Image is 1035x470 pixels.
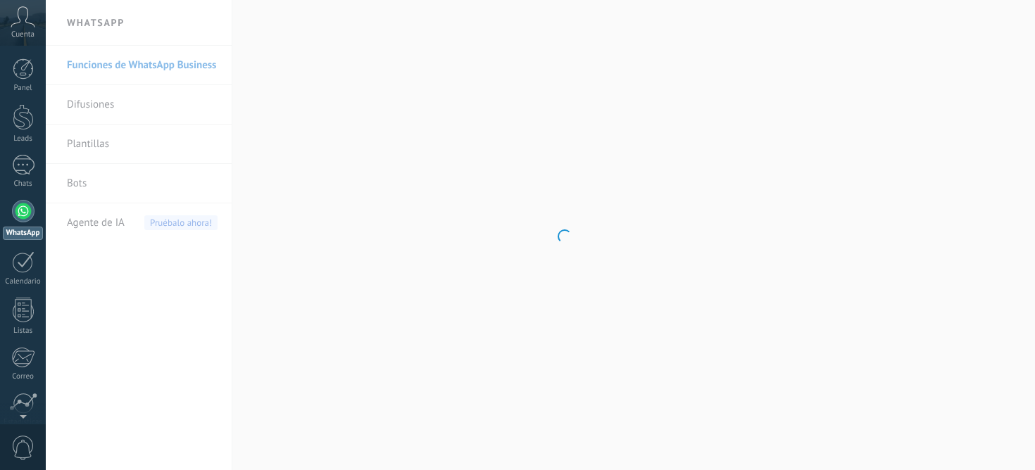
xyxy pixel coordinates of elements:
[3,179,44,189] div: Chats
[3,372,44,381] div: Correo
[3,134,44,144] div: Leads
[3,84,44,93] div: Panel
[11,30,34,39] span: Cuenta
[3,227,43,240] div: WhatsApp
[3,326,44,336] div: Listas
[3,277,44,286] div: Calendario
